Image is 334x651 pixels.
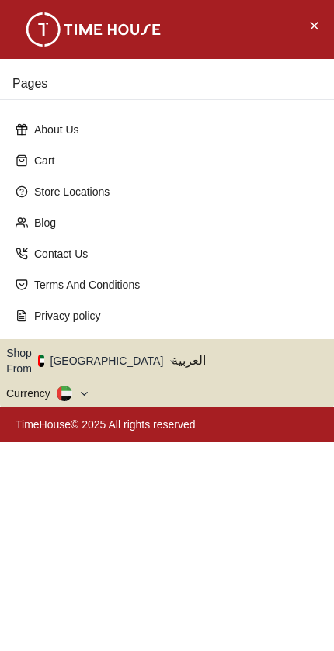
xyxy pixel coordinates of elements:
[6,386,57,401] div: Currency
[172,345,328,376] button: العربية
[172,351,328,370] span: العربية
[34,153,312,168] p: Cart
[34,246,312,261] p: Contact Us
[34,215,312,230] p: Blog
[16,12,171,47] img: ...
[34,184,312,199] p: Store Locations
[6,345,175,376] button: Shop From[GEOGRAPHIC_DATA]
[301,12,326,37] button: Close Menu
[34,308,312,324] p: Privacy policy
[34,122,312,137] p: About Us
[16,418,196,431] a: TimeHouse© 2025 All rights reserved
[38,355,44,367] img: United Arab Emirates
[34,277,312,293] p: Terms And Conditions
